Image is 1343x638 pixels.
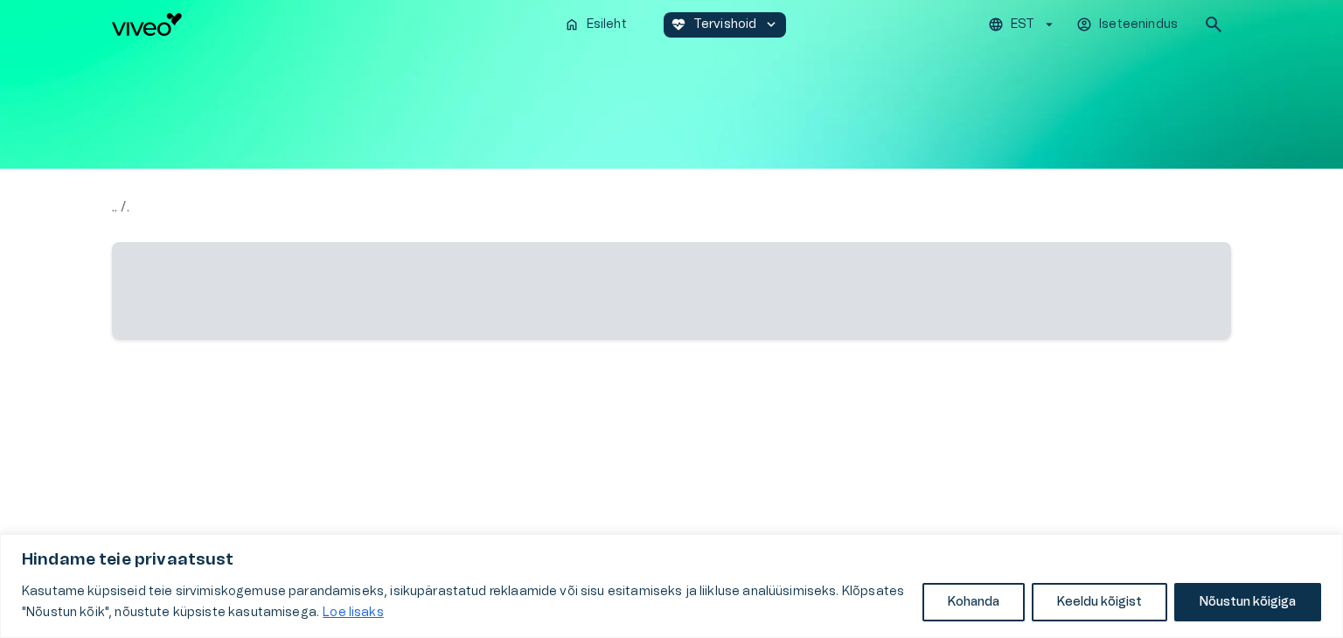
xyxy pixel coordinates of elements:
[112,13,550,36] a: Navigate to homepage
[1196,7,1231,42] button: open search modal
[922,583,1025,621] button: Kohanda
[1174,583,1321,621] button: Nõustun kõigiga
[763,17,779,32] span: keyboard_arrow_down
[693,16,757,34] p: Tervishoid
[587,16,627,34] p: Esileht
[671,17,686,32] span: ecg_heart
[564,17,580,32] span: home
[112,13,182,36] img: Viveo logo
[112,197,1231,218] p: .. / .
[1203,14,1224,35] span: search
[557,12,636,38] button: homeEsileht
[1074,12,1182,38] button: Iseteenindus
[1099,16,1178,34] p: Iseteenindus
[1032,583,1167,621] button: Keeldu kõigist
[112,242,1231,338] span: ‌
[22,550,1321,571] p: Hindame teie privaatsust
[1011,16,1034,34] p: EST
[322,606,385,620] a: Loe lisaks
[985,12,1060,38] button: EST
[22,581,909,623] p: Kasutame küpsiseid teie sirvimiskogemuse parandamiseks, isikupärastatud reklaamide või sisu esita...
[664,12,787,38] button: ecg_heartTervishoidkeyboard_arrow_down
